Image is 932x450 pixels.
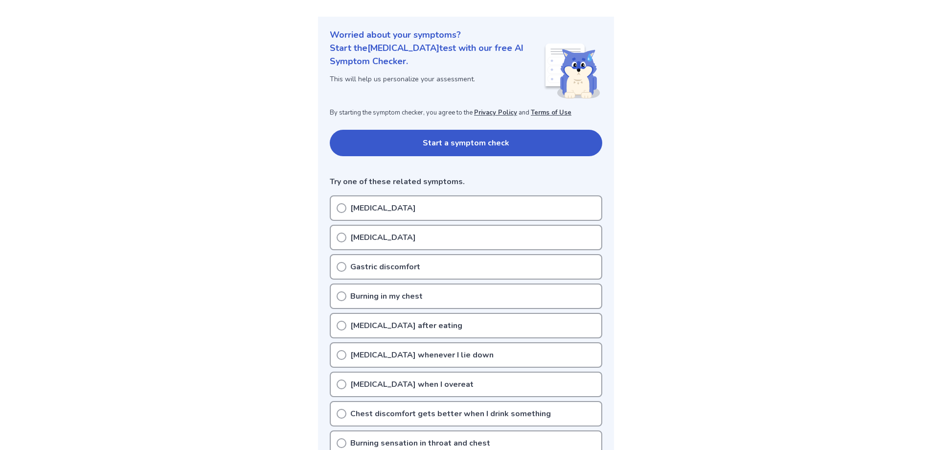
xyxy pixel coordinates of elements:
p: [MEDICAL_DATA] after eating [350,320,462,332]
p: [MEDICAL_DATA] when I overeat [350,379,474,390]
a: Terms of Use [531,108,571,117]
p: This will help us personalize your assessment. [330,74,544,84]
p: Burning in my chest [350,290,423,302]
p: By starting the symptom checker, you agree to the and [330,108,602,118]
p: Gastric discomfort [350,261,420,273]
a: Privacy Policy [474,108,517,117]
p: [MEDICAL_DATA] [350,202,416,214]
p: Start the [MEDICAL_DATA] test with our free AI Symptom Checker. [330,42,544,68]
p: Try one of these related symptoms. [330,176,602,188]
img: Shiba [544,44,600,98]
p: [MEDICAL_DATA] whenever I lie down [350,349,494,361]
p: Chest discomfort gets better when I drink something [350,408,551,420]
p: Worried about your symptoms? [330,28,602,42]
button: Start a symptom check [330,130,602,156]
p: Burning sensation in throat and chest [350,437,490,449]
p: [MEDICAL_DATA] [350,232,416,243]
